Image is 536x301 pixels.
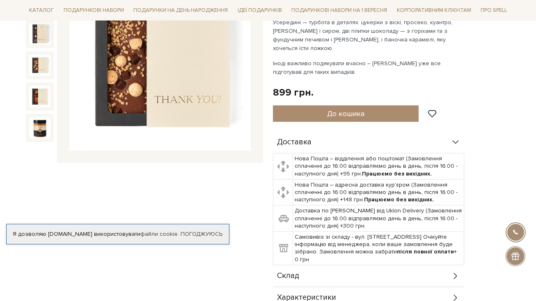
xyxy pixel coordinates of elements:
[181,230,222,238] a: Погоджуюсь
[7,230,229,238] div: Я дозволяю [DOMAIN_NAME] використовувати
[29,23,50,44] img: Подарунок з вдячністю
[477,4,510,17] a: Про Spell
[293,179,464,205] td: Нова Пошта – адресна доставка кур'єром (Замовлення сплаченні до 16:00 відправляємо день в день, п...
[130,4,231,17] a: Подарунки на День народження
[273,86,314,99] div: 899 грн.
[362,170,432,177] b: Працюємо без вихідних.
[364,196,434,203] b: Працюємо без вихідних.
[29,86,50,107] img: Подарунок з вдячністю
[288,3,390,17] a: Подарункові набори на 1 Вересня
[26,4,57,17] a: Каталог
[293,153,464,180] td: Нова Пошта – відділення або поштомат (Замовлення сплаченні до 16:00 відправляємо день в день, піс...
[394,3,474,17] a: Корпоративним клієнтам
[234,4,285,17] a: Ідеї подарунків
[273,105,419,122] button: До кошика
[29,117,50,139] img: Подарунок з вдячністю
[273,18,465,52] p: Усередині — турбота в деталях: цукерки з віскі, просеко, куантро, [PERSON_NAME] і сиром, дві плит...
[397,248,454,255] b: після повної оплати
[327,109,364,118] span: До кошика
[293,232,464,265] td: Самовивіз зі складу - вул. [STREET_ADDRESS] Очікуйте інформацію від менеджера, коли ваше замовлен...
[60,4,127,17] a: Подарункові набори
[277,139,312,146] span: Доставка
[29,55,50,76] img: Подарунок з вдячністю
[293,205,464,232] td: Доставка по [PERSON_NAME] від Uklon Delivery (Замовлення сплаченні до 16:00 відправляємо день в д...
[273,59,465,76] p: Іноді важливо подякувати вчасно – [PERSON_NAME] уже все підготував для таких випадків.
[277,272,299,280] span: Склад
[140,230,178,237] a: файли cookie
